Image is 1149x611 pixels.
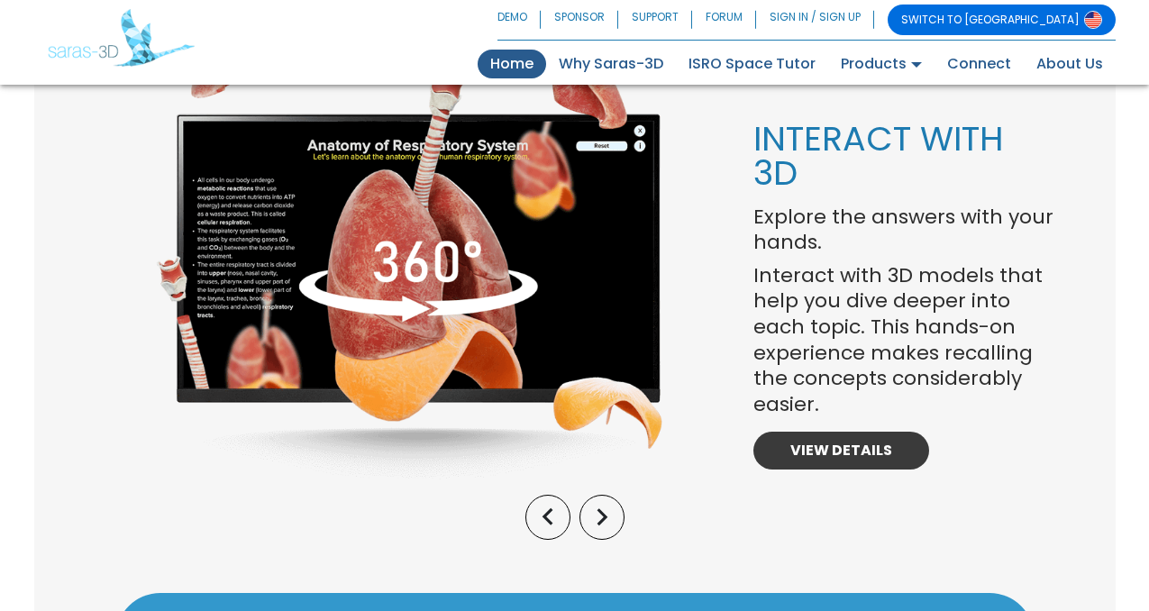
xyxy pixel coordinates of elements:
span: Next [585,519,619,540]
p: Explore the answers with your hands. [753,205,1057,256]
img: Saras 3D [48,9,195,67]
a: VIEW DETAILS [753,432,929,470]
a: Connect [935,50,1024,78]
a: SWITCH TO [GEOGRAPHIC_DATA] [888,5,1116,35]
i: keyboard_arrow_left [531,500,565,534]
a: SIGN IN / SIGN UP [756,5,874,35]
p: Interact with 3D models that help you dive deeper into each topic. This hands-on experience makes... [753,263,1057,418]
a: Why Saras-3D [546,50,676,78]
span: Previous [531,519,565,540]
a: SPONSOR [541,5,618,35]
a: About Us [1024,50,1116,78]
i: keyboard_arrow_right [585,500,619,534]
a: SUPPORT [618,5,692,35]
a: Home [478,50,546,78]
img: Switch to USA [1084,11,1102,29]
img: interact with 3d object [156,32,663,481]
a: ISRO Space Tutor [676,50,828,78]
a: Products [828,50,935,78]
a: DEMO [497,5,541,35]
a: FORUM [692,5,756,35]
p: INTERACT WITH 3D [753,122,1057,190]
